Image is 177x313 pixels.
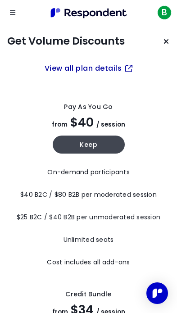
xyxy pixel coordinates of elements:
[7,35,125,48] h1: Get Volume Discounts
[4,4,22,22] button: Open navigation
[157,5,172,20] span: B
[17,161,160,183] dd: On-demand participants
[17,206,160,228] dd: $25 B2C / $40 B2B per unmoderated session
[47,5,130,20] img: Respondent
[146,282,168,304] div: Open Intercom Messenger
[52,120,68,129] span: from
[65,290,111,299] div: Credit Bundle
[17,228,160,251] dd: Unlimited seats
[157,32,175,50] button: Keep current plan
[37,58,141,79] button: View all plan details
[70,114,94,131] span: $40
[17,183,160,206] dd: $40 B2C / $80 B2B per moderated session
[155,5,173,21] button: B
[96,120,125,129] span: / session
[17,251,160,273] dd: Cost includes all add-ons
[53,136,125,154] button: Keep current yearly payg plan
[64,102,113,112] div: Pay as you go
